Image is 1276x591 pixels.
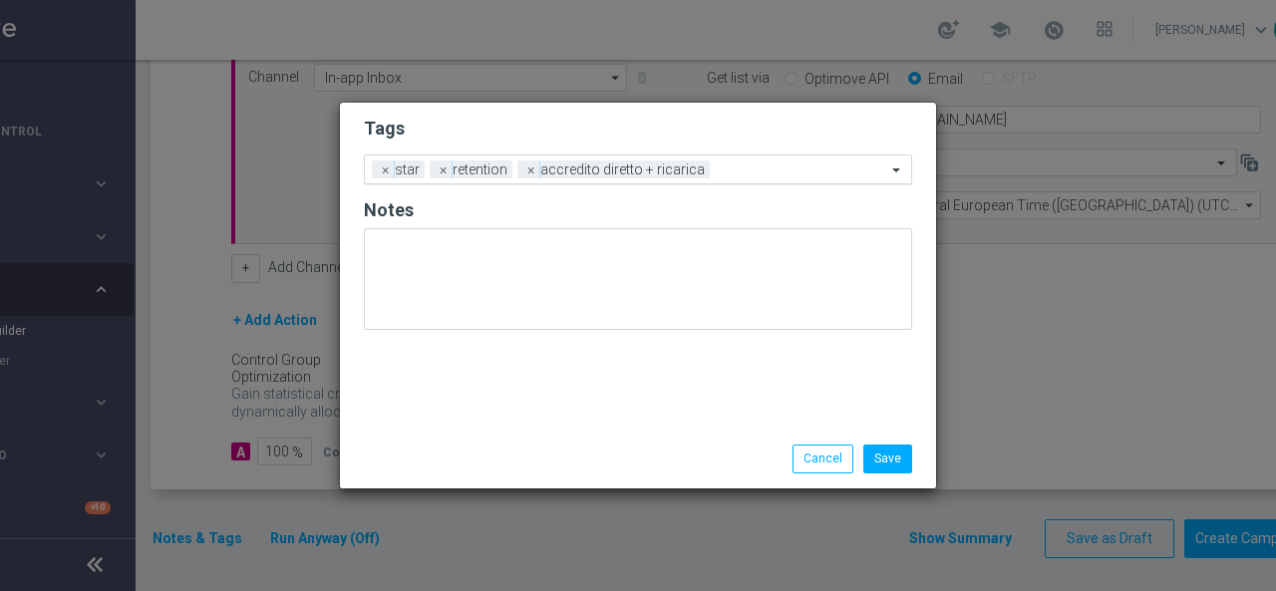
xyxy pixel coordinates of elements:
[435,160,453,178] span: ×
[364,198,912,222] h2: Notes
[448,160,512,178] span: retention
[390,160,425,178] span: star
[793,444,853,472] button: Cancel
[364,117,912,141] h2: Tags
[364,154,912,184] ng-select: accredito diretto + ricarica, retention, star
[377,160,395,178] span: ×
[535,160,710,178] span: accredito diretto + ricarica
[522,160,540,178] span: ×
[863,444,912,472] button: Save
